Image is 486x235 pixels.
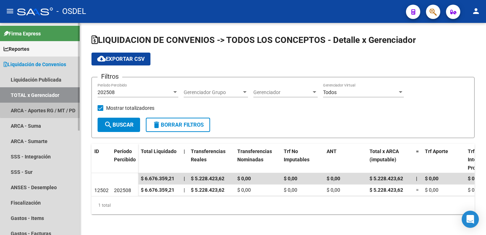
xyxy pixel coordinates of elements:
[425,187,438,193] span: $ 0,00
[370,148,399,162] span: Total x ARCA (imputable)
[114,187,131,193] span: 202508
[416,187,419,193] span: =
[152,121,161,129] mat-icon: delete
[97,56,145,62] span: Exportar CSV
[4,30,41,38] span: Firma Express
[416,148,419,154] span: =
[472,7,480,15] mat-icon: person
[106,104,154,112] span: Mostrar totalizadores
[253,89,311,96] span: Gerenciador
[468,176,481,181] span: $ 0,00
[367,144,413,175] datatable-header-cell: Total x ARCA (imputable)
[56,4,86,19] span: - OSDEL
[370,176,403,181] span: $ 5.228.423,62
[284,148,309,162] span: Trf No Imputables
[422,144,465,175] datatable-header-cell: Trf Aporte
[141,187,174,193] span: $ 6.676.359,21
[111,144,138,174] datatable-header-cell: Período Percibido
[98,89,115,95] span: 202508
[370,187,403,193] span: $ 5.228.423,62
[327,176,340,181] span: $ 0,00
[146,118,210,132] button: Borrar Filtros
[4,45,29,53] span: Reportes
[416,176,417,181] span: |
[141,148,177,154] span: Total Liquidado
[184,89,242,96] span: Gerenciador Grupo
[462,211,479,228] div: Open Intercom Messenger
[181,144,188,175] datatable-header-cell: |
[91,196,475,214] div: 1 total
[114,148,136,162] span: Período Percibido
[327,148,337,154] span: ANT
[98,72,122,82] h3: Filtros
[425,148,448,154] span: Trf Aporte
[97,54,106,63] mat-icon: cloud_download
[234,144,281,175] datatable-header-cell: Transferencias Nominadas
[237,176,251,181] span: $ 0,00
[91,35,416,45] span: LIQUIDACION DE CONVENIOS -> TODOS LOS CONCEPTOS - Detalle x Gerenciador
[191,176,224,181] span: $ 5.228.423,62
[184,176,185,181] span: |
[188,144,234,175] datatable-header-cell: Transferencias Reales
[413,144,422,175] datatable-header-cell: =
[94,187,109,193] span: 12502
[6,7,14,15] mat-icon: menu
[284,187,297,193] span: $ 0,00
[191,187,224,193] span: $ 5.228.423,62
[323,89,337,95] span: Todos
[98,118,140,132] button: Buscar
[104,121,113,129] mat-icon: search
[237,148,272,162] span: Transferencias Nominadas
[138,144,181,175] datatable-header-cell: Total Liquidado
[425,176,438,181] span: $ 0,00
[184,187,185,193] span: |
[281,144,324,175] datatable-header-cell: Trf No Imputables
[284,176,297,181] span: $ 0,00
[324,144,367,175] datatable-header-cell: ANT
[141,176,174,181] span: $ 6.676.359,21
[327,187,340,193] span: $ 0,00
[94,148,99,154] span: ID
[104,122,134,128] span: Buscar
[191,148,225,162] span: Transferencias Reales
[91,53,150,65] button: Exportar CSV
[152,122,204,128] span: Borrar Filtros
[4,60,66,68] span: Liquidación de Convenios
[91,144,111,174] datatable-header-cell: ID
[237,187,251,193] span: $ 0,00
[184,148,185,154] span: |
[468,187,481,193] span: $ 0,00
